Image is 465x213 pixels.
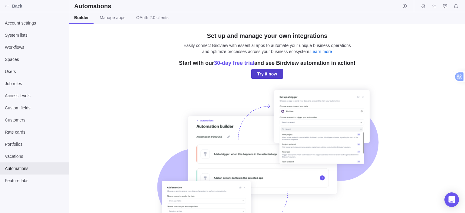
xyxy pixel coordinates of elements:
[69,12,94,24] a: Builder
[74,15,89,21] span: Builder
[5,20,64,26] span: Account settings
[419,5,427,9] a: Time logs
[452,5,460,9] a: Notifications
[5,129,64,135] span: Rate cards
[441,5,449,9] a: Approval requests
[310,49,332,54] a: Learn more
[444,192,459,207] div: Open Intercom Messenger
[5,44,64,50] span: Workflows
[183,43,351,54] span: Easily connect Birdview with essential apps to automate your unique business operations and optim...
[136,15,169,21] span: OAuth 2.0 clients
[5,117,64,123] span: Customers
[74,2,111,10] h2: Automations
[452,2,460,10] span: Notifications
[5,105,64,111] span: Custom fields
[207,32,328,40] h2: Set up and manage your own integrations
[5,32,64,38] span: System lists
[401,2,409,10] span: Start timer
[5,165,64,171] span: Automations
[419,2,427,10] span: Time logs
[95,12,130,24] a: Manage apps
[441,2,449,10] span: Approval requests
[5,141,64,147] span: Portfolios
[179,59,355,67] h3: Start with our and see Birdview automation in action!
[5,68,64,75] span: Users
[100,15,125,21] span: Manage apps
[430,2,438,10] span: My assignments
[12,3,67,9] span: Back
[251,69,283,79] span: Try it now
[5,81,64,87] span: Job roles
[5,56,64,62] span: Spaces
[430,5,438,9] a: My assignments
[131,12,173,24] a: OAuth 2.0 clients
[5,153,64,159] span: Vacations
[5,178,64,184] span: Feature labs
[5,93,64,99] span: Access levels
[257,70,277,78] span: Try it now
[214,60,254,66] span: 30-day free trial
